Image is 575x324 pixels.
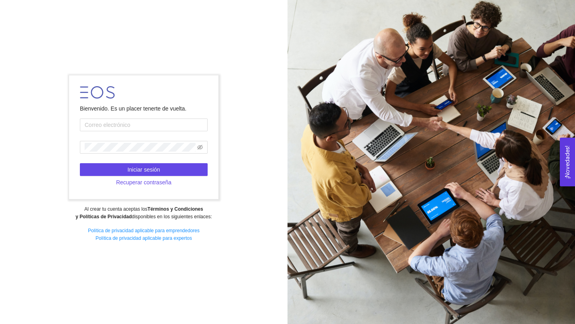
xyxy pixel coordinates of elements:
div: Al crear tu cuenta aceptas los disponibles en los siguientes enlaces: [5,205,282,221]
input: Correo electrónico [80,119,208,131]
button: Open Feedback Widget [560,138,575,186]
div: Bienvenido. Es un placer tenerte de vuelta. [80,104,208,113]
a: Recuperar contraseña [80,179,208,186]
strong: Términos y Condiciones y Políticas de Privacidad [75,206,203,219]
a: Política de privacidad aplicable para expertos [95,235,192,241]
span: Iniciar sesión [127,165,160,174]
img: LOGO [80,86,115,99]
span: Recuperar contraseña [116,178,172,187]
button: Recuperar contraseña [80,176,208,189]
span: eye-invisible [197,144,203,150]
a: Política de privacidad aplicable para emprendedores [88,228,200,233]
button: Iniciar sesión [80,163,208,176]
